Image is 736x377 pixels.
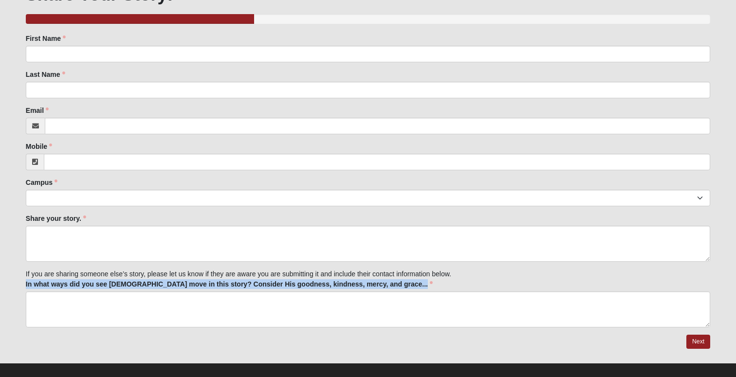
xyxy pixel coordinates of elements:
[686,335,710,349] a: Next
[26,279,433,289] label: In what ways did you see [DEMOGRAPHIC_DATA] move in this story? Consider His goodness, kindness, ...
[26,34,710,327] div: If you are sharing someone else’s story, please let us know if they are aware you are submitting ...
[26,70,65,79] label: Last Name
[26,178,57,187] label: Campus
[26,106,49,115] label: Email
[26,142,52,151] label: Mobile
[26,214,86,223] label: Share your story.
[26,34,66,43] label: First Name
